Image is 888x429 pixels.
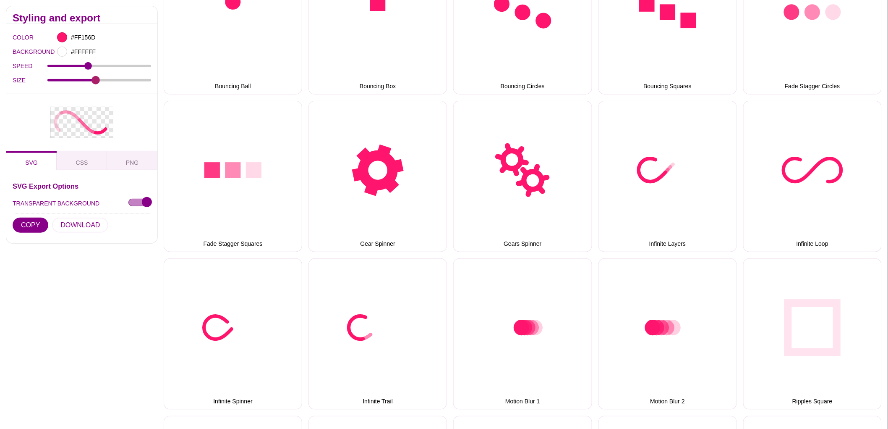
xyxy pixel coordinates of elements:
[308,101,447,252] button: Gear Spinner
[164,101,302,252] button: Fade Stagger Squares
[107,150,157,170] button: PNG
[13,46,23,57] label: BACKGROUND
[598,101,737,252] button: Infinite Layers
[453,258,592,410] button: Motion Blur 1
[308,258,447,410] button: Infinite Trail
[13,32,23,43] label: COLOR
[13,197,99,208] label: TRANSPARENT BACKGROUND
[126,159,138,166] span: PNG
[13,74,47,85] label: SIZE
[743,258,882,410] button: Ripples Square
[13,61,47,71] label: SPEED
[13,182,151,189] h3: SVG Export Options
[13,15,151,21] h2: Styling and export
[164,258,302,410] button: Infinite Spinner
[453,101,592,252] button: Gears Spinner
[52,217,108,232] button: DOWNLOAD
[76,159,88,166] span: CSS
[743,101,882,252] button: Infinite Loop
[13,217,48,232] button: COPY
[598,258,737,410] button: Motion Blur 2
[57,150,107,170] button: CSS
